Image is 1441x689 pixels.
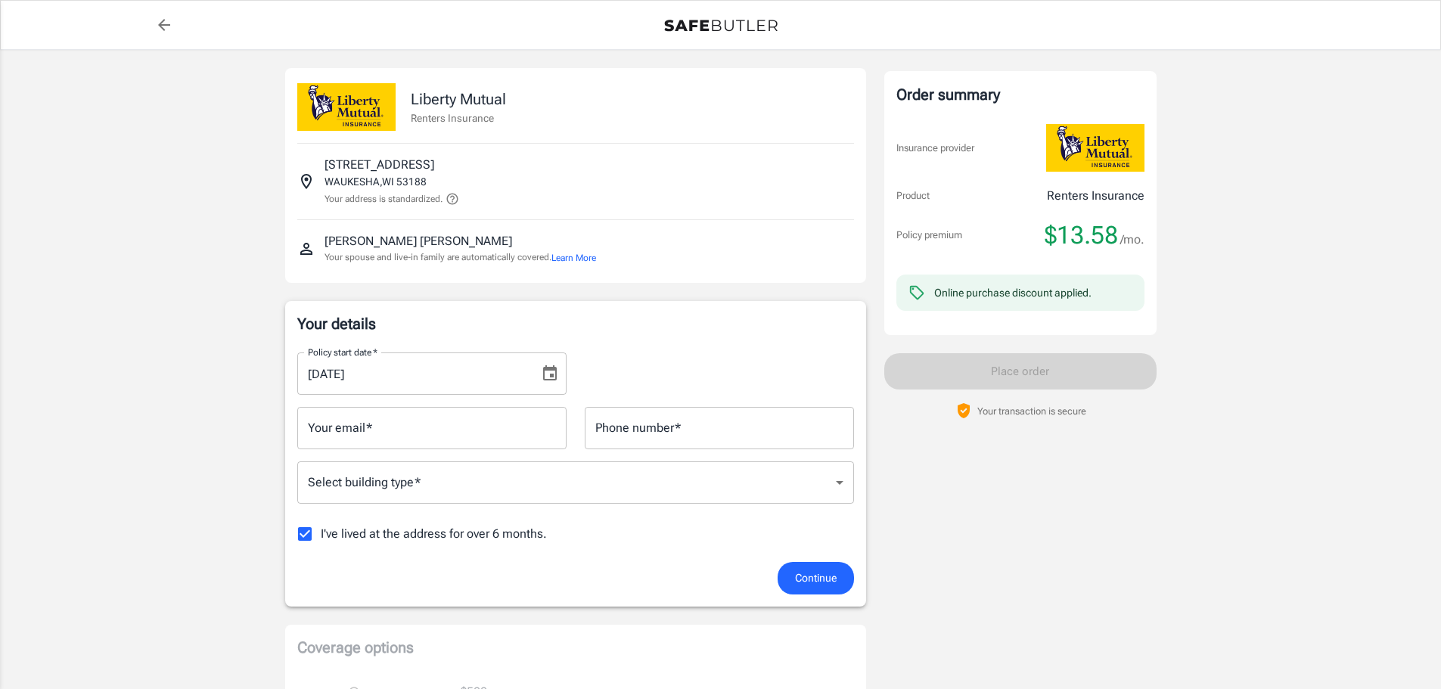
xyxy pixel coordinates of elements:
p: Policy premium [896,228,962,243]
label: Policy start date [308,346,377,358]
img: Liberty Mutual [1046,124,1144,172]
p: [STREET_ADDRESS] [325,156,434,174]
svg: Insured person [297,240,315,258]
p: [PERSON_NAME] [PERSON_NAME] [325,232,512,250]
img: Back to quotes [664,20,778,32]
p: Insurance provider [896,141,974,156]
input: MM/DD/YYYY [297,352,529,395]
p: Liberty Mutual [411,88,506,110]
span: /mo. [1120,229,1144,250]
p: Your address is standardized. [325,192,443,206]
div: Online purchase discount applied. [934,285,1092,300]
button: Learn More [551,251,596,265]
p: WAUKESHA , WI 53188 [325,174,427,189]
span: I've lived at the address for over 6 months. [321,525,547,543]
img: Liberty Mutual [297,83,396,131]
button: Choose date, selected date is Oct 5, 2025 [535,358,565,389]
p: Product [896,188,930,203]
p: Your transaction is secure [977,404,1086,418]
a: back to quotes [149,10,179,40]
p: Renters Insurance [411,110,506,126]
svg: Insured address [297,172,315,191]
span: Continue [795,569,837,588]
input: Enter number [585,407,854,449]
p: Your spouse and live-in family are automatically covered. [325,250,596,265]
input: Enter email [297,407,567,449]
div: Order summary [896,83,1144,106]
span: $13.58 [1045,220,1118,250]
p: Renters Insurance [1047,187,1144,205]
p: Your details [297,313,854,334]
button: Continue [778,562,854,594]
